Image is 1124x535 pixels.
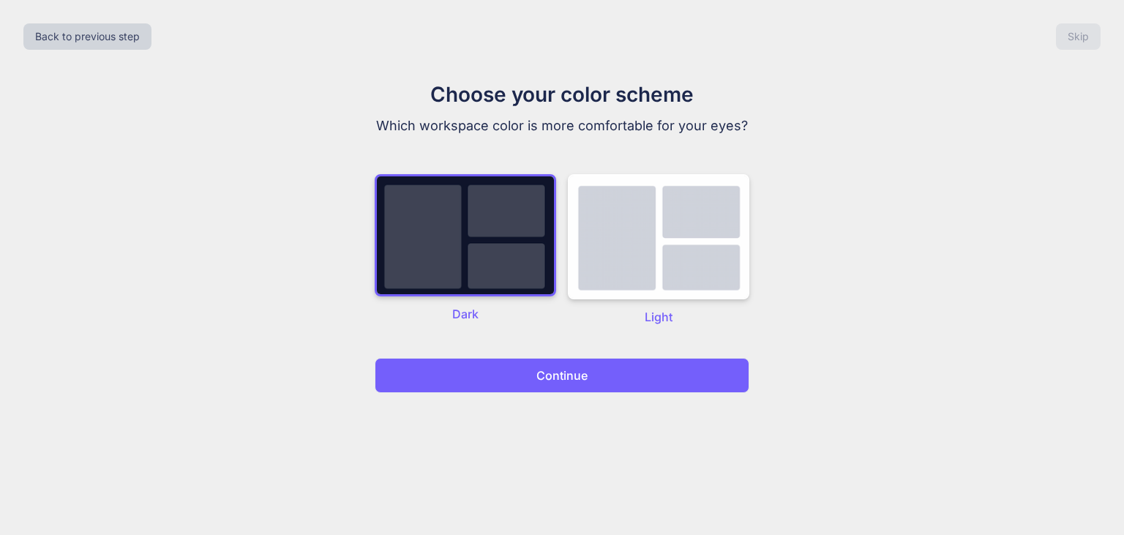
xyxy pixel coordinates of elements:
[316,116,808,136] p: Which workspace color is more comfortable for your eyes?
[536,367,588,384] p: Continue
[568,308,749,326] p: Light
[375,358,749,393] button: Continue
[375,305,556,323] p: Dark
[316,79,808,110] h1: Choose your color scheme
[568,174,749,299] img: dark
[375,174,556,296] img: dark
[1056,23,1101,50] button: Skip
[23,23,151,50] button: Back to previous step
